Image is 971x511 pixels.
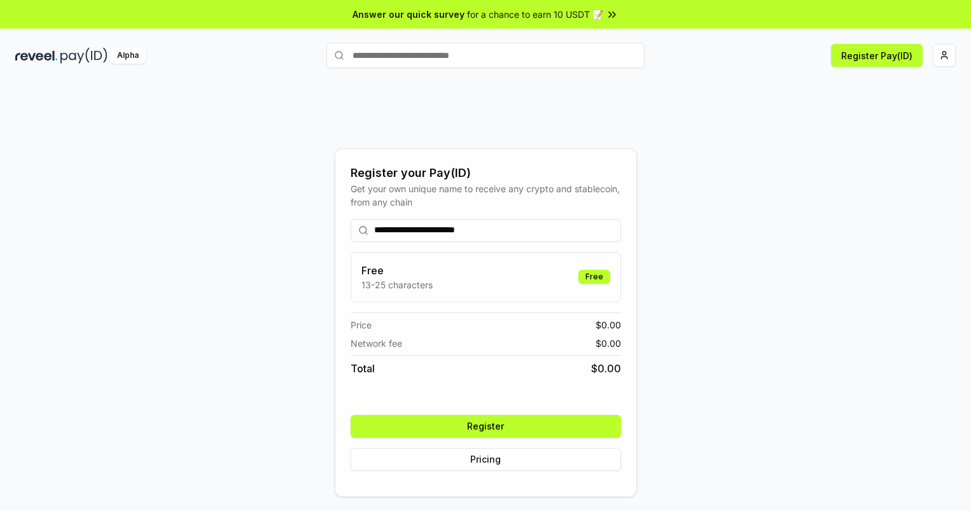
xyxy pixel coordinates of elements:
[361,278,433,291] p: 13-25 characters
[596,318,621,332] span: $ 0.00
[351,318,372,332] span: Price
[351,448,621,471] button: Pricing
[578,270,610,284] div: Free
[15,48,58,64] img: reveel_dark
[110,48,146,64] div: Alpha
[467,8,603,21] span: for a chance to earn 10 USDT 📝
[351,337,402,350] span: Network fee
[351,361,375,376] span: Total
[351,164,621,182] div: Register your Pay(ID)
[60,48,108,64] img: pay_id
[831,44,923,67] button: Register Pay(ID)
[351,415,621,438] button: Register
[361,263,433,278] h3: Free
[596,337,621,350] span: $ 0.00
[353,8,465,21] span: Answer our quick survey
[351,182,621,209] div: Get your own unique name to receive any crypto and stablecoin, from any chain
[591,361,621,376] span: $ 0.00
